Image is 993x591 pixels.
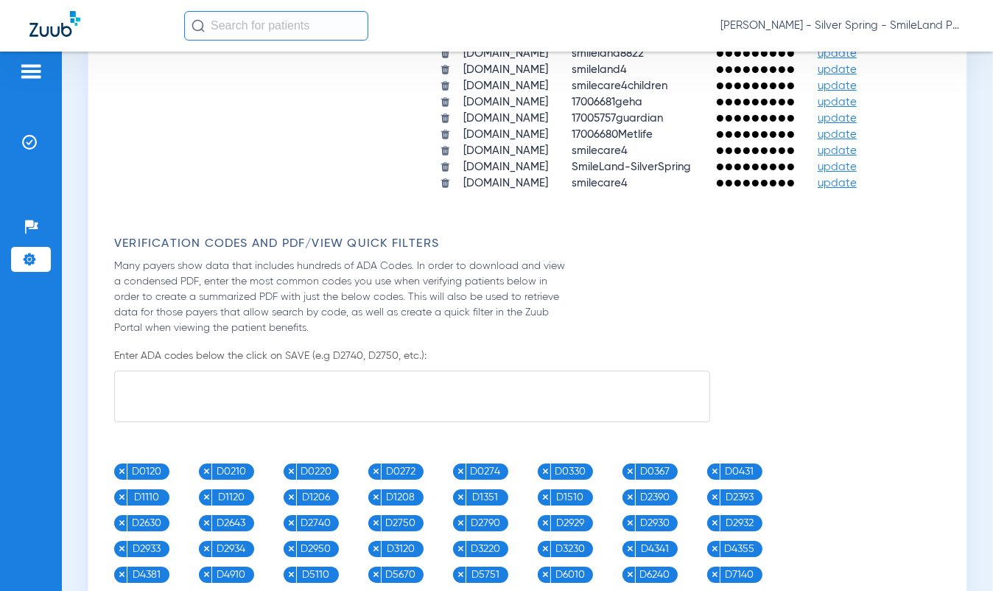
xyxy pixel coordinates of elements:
span: D2932 [720,515,759,531]
span: D7140 [720,567,759,583]
img: x.svg [541,467,550,475]
span: D2630 [127,515,166,531]
span: D1208 [382,489,420,506]
span: D4381 [127,567,166,583]
span: D2790 [466,515,505,531]
td: [DOMAIN_NAME] [452,144,559,158]
span: D2950 [297,541,335,557]
span: D2393 [720,489,759,506]
img: x.svg [457,467,465,475]
span: update [818,80,857,91]
span: D0330 [551,464,589,480]
img: trash.svg [440,129,451,140]
img: x.svg [711,570,719,578]
span: 17006681geha [572,97,642,108]
img: x.svg [287,545,295,553]
img: trash.svg [440,178,451,189]
img: x.svg [626,519,634,527]
img: x.svg [541,493,550,501]
p: Enter ADA codes below the click on SAVE (e.g D2740, D2750, etc.): [114,349,948,363]
span: update [818,129,857,140]
img: x.svg [118,545,126,553]
span: D0220 [297,464,335,480]
span: smileland4 [572,64,627,75]
span: 17006680Metlife [572,129,653,140]
img: x.svg [118,467,126,475]
td: [DOMAIN_NAME] [452,160,559,175]
img: trash.svg [440,80,451,91]
span: D0120 [127,464,166,480]
img: x.svg [541,545,550,553]
td: [DOMAIN_NAME] [452,111,559,126]
img: trash.svg [440,64,451,75]
img: x.svg [287,467,295,475]
img: x.svg [626,493,634,501]
img: Zuub Logo [29,11,80,37]
span: smilecare4 [572,178,628,189]
span: D2643 [212,515,250,531]
img: x.svg [203,493,211,501]
img: x.svg [203,467,211,475]
img: x.svg [626,570,634,578]
span: update [818,48,857,59]
span: update [818,113,857,124]
img: x.svg [457,493,465,501]
img: x.svg [203,545,211,553]
input: Search for patients [184,11,368,41]
span: D1110 [127,489,166,506]
span: D0274 [466,464,505,480]
span: update [818,97,857,108]
img: x.svg [457,519,465,527]
span: D2930 [636,515,674,531]
td: [DOMAIN_NAME] [452,79,559,94]
td: [DOMAIN_NAME] [452,63,559,77]
img: x.svg [457,545,465,553]
span: D5670 [382,567,420,583]
span: smileland8822 [572,48,644,59]
img: x.svg [118,519,126,527]
span: D2934 [212,541,250,557]
td: [DOMAIN_NAME] [452,176,559,191]
img: x.svg [287,519,295,527]
span: update [818,145,857,156]
span: D0431 [720,464,759,480]
img: trash.svg [440,97,451,108]
img: x.svg [711,519,719,527]
img: trash.svg [440,113,451,124]
span: D6240 [636,567,674,583]
span: update [818,178,857,189]
span: update [818,161,857,172]
span: D2929 [551,515,589,531]
span: D3230 [551,541,589,557]
h3: Verification Codes and PDF/View Quick Filters [114,237,948,251]
img: x.svg [287,570,295,578]
span: [PERSON_NAME] - Silver Spring - SmileLand PD [720,18,964,33]
img: x.svg [203,570,211,578]
span: D0210 [212,464,250,480]
img: trash.svg [440,145,451,156]
span: D4910 [212,567,250,583]
img: x.svg [118,493,126,501]
td: [DOMAIN_NAME] [452,127,559,142]
img: x.svg [541,570,550,578]
span: smilecare4 [572,145,628,156]
img: x.svg [372,467,380,475]
span: D2740 [297,515,335,531]
span: D1510 [551,489,589,506]
img: x.svg [711,545,719,553]
img: trash.svg [440,48,451,59]
span: D4341 [636,541,674,557]
span: D6010 [551,567,589,583]
img: trash.svg [440,161,451,172]
img: x.svg [372,493,380,501]
img: Search Icon [192,19,205,32]
span: D4355 [720,541,759,557]
span: D1351 [466,489,505,506]
span: D2933 [127,541,166,557]
span: update [818,64,857,75]
td: [DOMAIN_NAME] [452,46,559,61]
span: D0272 [382,464,420,480]
img: x.svg [372,545,380,553]
img: x.svg [626,545,634,553]
span: D1206 [297,489,335,506]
